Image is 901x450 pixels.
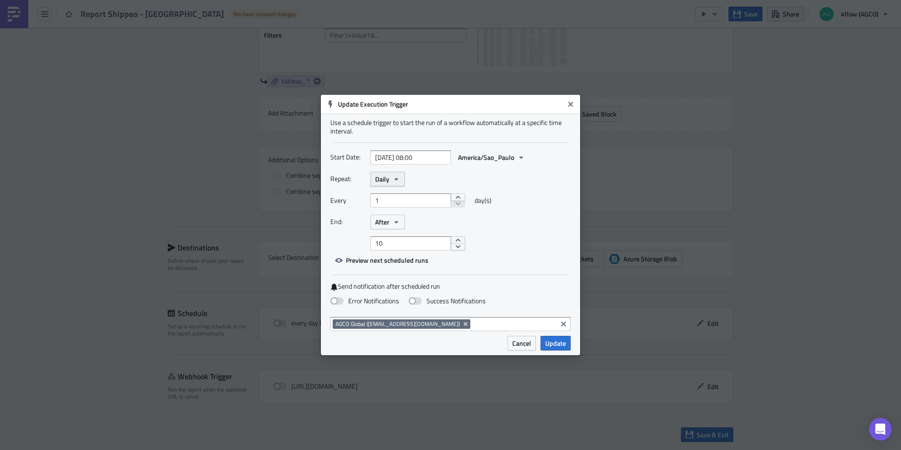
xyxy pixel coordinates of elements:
label: Send notification after scheduled run [330,282,571,291]
button: increment [451,236,465,244]
button: Close [564,97,578,111]
span: Update [545,338,566,348]
input: YYYY-MM-DD HH:mm [370,150,451,165]
button: Remove Tag [462,319,470,329]
button: decrement [451,200,465,208]
span: Preview next scheduled runs [346,255,428,265]
span: Cancel [512,338,531,348]
span: Daily [375,174,389,184]
button: Update [541,336,571,350]
span: AGCO Global ([EMAIL_ADDRESS][DOMAIN_NAME]) [336,320,460,328]
span: America/Sao_Paulo [458,152,514,162]
label: Error Notifications [330,297,399,305]
h6: Update Execution Trigger [338,100,564,108]
button: increment [451,193,465,201]
span: day(s) [475,193,491,208]
button: Clear selected items [558,318,569,330]
span: After [375,217,389,227]
button: Daily [370,172,405,186]
button: Preview next scheduled runs [330,253,433,267]
button: Cancel [508,336,536,350]
div: Open Intercom Messenger [869,418,892,441]
label: End: [330,215,366,229]
label: Success Notifications [409,297,486,305]
button: decrement [451,243,465,251]
button: America/Sao_Paulo [453,150,530,165]
button: After [370,215,405,229]
div: Use a schedule trigger to start the run of a workflow automatically at a specific time interval. [330,118,571,135]
label: Start Date: [330,150,366,164]
label: Repeat: [330,172,366,186]
label: Every [330,193,366,208]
